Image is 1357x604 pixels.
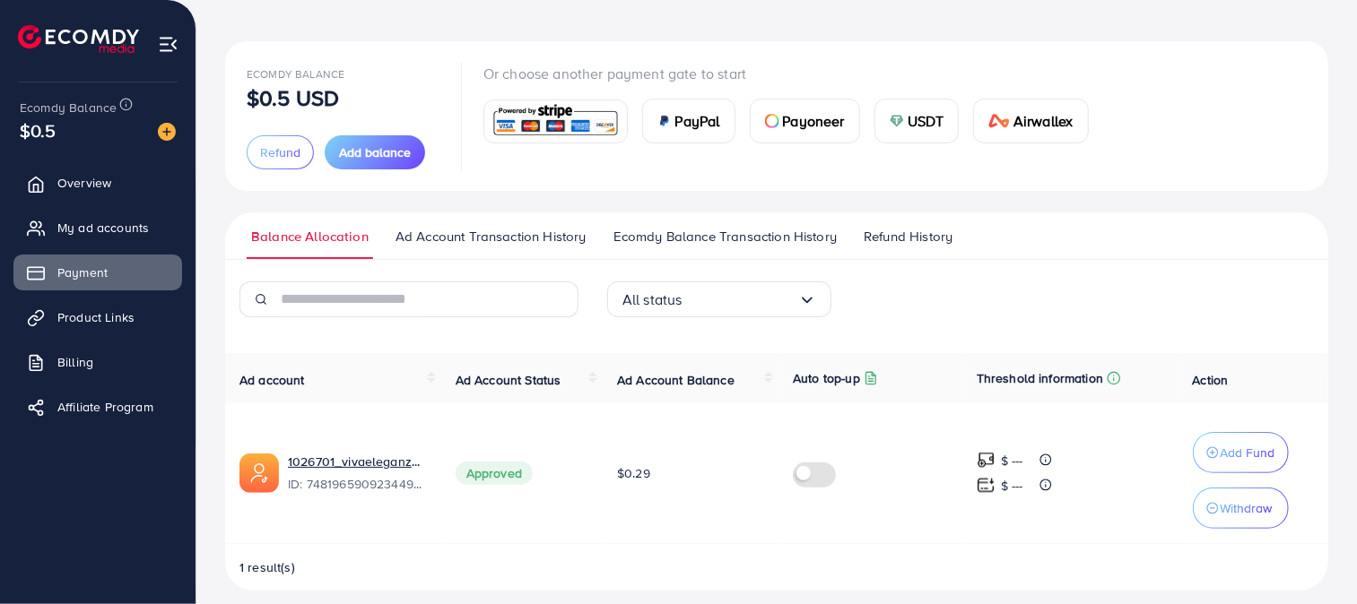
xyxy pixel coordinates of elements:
[456,462,533,485] span: Approved
[247,135,314,169] button: Refund
[874,99,960,143] a: cardUSDT
[657,114,672,128] img: card
[20,99,117,116] span: Ecomdy Balance
[1281,523,1344,591] iframe: Chat
[1001,475,1023,496] p: $ ---
[57,308,135,326] span: Product Links
[864,227,953,246] span: Refund History
[288,475,427,493] span: ID: 7481965909234499585
[456,371,561,389] span: Ad Account Status
[13,299,182,335] a: Product Links
[18,25,139,53] img: logo
[973,99,1088,143] a: cardAirwallex
[977,476,996,495] img: top-up amount
[1013,110,1073,132] span: Airwallex
[1193,371,1229,389] span: Action
[617,371,735,389] span: Ad Account Balance
[288,453,427,470] a: 1026701_vivaeleganza_AFtechnologies_1742030948633
[977,451,996,470] img: top-up amount
[675,110,720,132] span: PayPal
[490,102,622,141] img: card
[1001,450,1023,471] p: $ ---
[239,453,279,493] img: ic-ads-acc.e4c84228.svg
[793,367,860,389] p: Auto top-up
[483,99,628,143] a: card
[57,263,108,281] span: Payment
[1221,497,1273,519] p: Withdraw
[325,135,425,169] button: Add balance
[247,87,339,108] p: $0.5 USD
[20,117,57,143] span: $0.5
[57,353,93,371] span: Billing
[339,143,411,161] span: Add balance
[683,286,798,314] input: Search for option
[765,114,779,128] img: card
[988,114,1010,128] img: card
[288,453,427,494] div: <span class='underline'>1026701_vivaeleganza_AFtechnologies_1742030948633</span></br>748196590923...
[239,371,305,389] span: Ad account
[622,286,683,314] span: All status
[1193,488,1289,529] button: Withdraw
[607,281,831,317] div: Search for option
[890,114,904,128] img: card
[396,227,587,246] span: Ad Account Transaction History
[13,165,182,201] a: Overview
[483,63,1103,84] p: Or choose another payment gate to start
[908,110,944,132] span: USDT
[260,143,300,161] span: Refund
[1193,432,1289,473] button: Add Fund
[158,34,178,55] img: menu
[57,398,153,416] span: Affiliate Program
[247,66,344,82] span: Ecomdy Balance
[642,99,735,143] a: cardPayPal
[13,210,182,246] a: My ad accounts
[783,110,845,132] span: Payoneer
[977,367,1103,389] p: Threshold information
[613,227,837,246] span: Ecomdy Balance Transaction History
[13,344,182,380] a: Billing
[750,99,860,143] a: cardPayoneer
[13,389,182,425] a: Affiliate Program
[158,123,176,141] img: image
[1221,442,1275,463] p: Add Fund
[57,174,111,192] span: Overview
[251,227,369,246] span: Balance Allocation
[57,219,149,237] span: My ad accounts
[617,464,650,482] span: $0.29
[239,558,295,576] span: 1 result(s)
[13,255,182,290] a: Payment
